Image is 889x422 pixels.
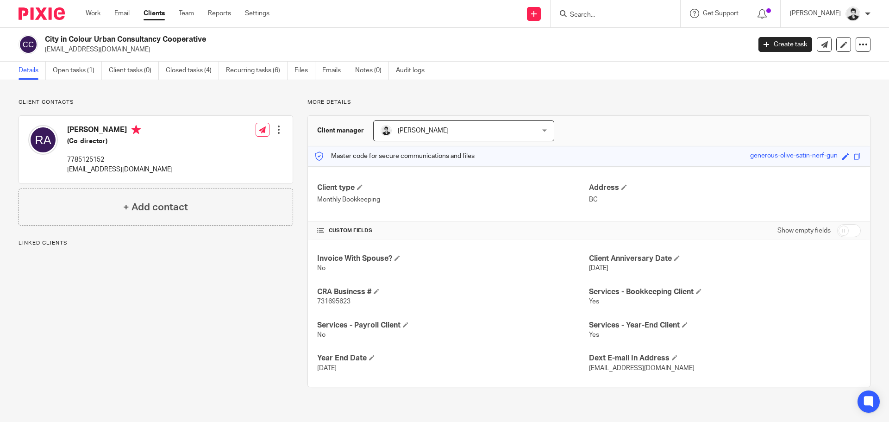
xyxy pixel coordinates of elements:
[589,365,695,372] span: [EMAIL_ADDRESS][DOMAIN_NAME]
[777,226,831,235] label: Show empty fields
[144,9,165,18] a: Clients
[396,62,432,80] a: Audit logs
[317,183,589,193] h4: Client type
[317,332,326,338] span: No
[589,254,861,264] h4: Client Anniversary Date
[589,332,599,338] span: Yes
[317,365,337,372] span: [DATE]
[166,62,219,80] a: Closed tasks (4)
[589,287,861,297] h4: Services - Bookkeeping Client
[569,11,652,19] input: Search
[307,99,870,106] p: More details
[322,62,348,80] a: Emails
[317,254,589,264] h4: Invoice With Spouse?
[317,353,589,363] h4: Year End Date
[355,62,389,80] a: Notes (0)
[53,62,102,80] a: Open tasks (1)
[114,9,130,18] a: Email
[589,353,861,363] h4: Dext E-mail In Address
[589,195,861,204] p: BC
[19,7,65,20] img: Pixie
[67,165,173,174] p: [EMAIL_ADDRESS][DOMAIN_NAME]
[28,125,58,155] img: svg%3E
[589,265,608,271] span: [DATE]
[245,9,269,18] a: Settings
[589,321,861,330] h4: Services - Year-End Client
[208,9,231,18] a: Reports
[317,126,364,135] h3: Client manager
[750,151,838,162] div: generous-olive-satin-nerf-gun
[317,321,589,330] h4: Services - Payroll Client
[131,125,141,134] i: Primary
[19,35,38,54] img: svg%3E
[179,9,194,18] a: Team
[317,298,351,305] span: 731695623
[589,298,599,305] span: Yes
[67,125,173,137] h4: [PERSON_NAME]
[758,37,812,52] a: Create task
[589,183,861,193] h4: Address
[845,6,860,21] img: squarehead.jpg
[317,287,589,297] h4: CRA Business #
[315,151,475,161] p: Master code for secure communications and files
[19,62,46,80] a: Details
[317,265,326,271] span: No
[45,45,745,54] p: [EMAIL_ADDRESS][DOMAIN_NAME]
[790,9,841,18] p: [PERSON_NAME]
[19,99,293,106] p: Client contacts
[67,137,173,146] h5: (Co-director)
[381,125,392,136] img: squarehead.jpg
[86,9,100,18] a: Work
[123,200,188,214] h4: + Add contact
[226,62,288,80] a: Recurring tasks (6)
[67,155,173,164] p: 7785125152
[317,227,589,234] h4: CUSTOM FIELDS
[398,127,449,134] span: [PERSON_NAME]
[703,10,739,17] span: Get Support
[317,195,589,204] p: Monthly Bookkeeping
[294,62,315,80] a: Files
[109,62,159,80] a: Client tasks (0)
[45,35,605,44] h2: City in Colour Urban Consultancy Cooperative
[19,239,293,247] p: Linked clients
